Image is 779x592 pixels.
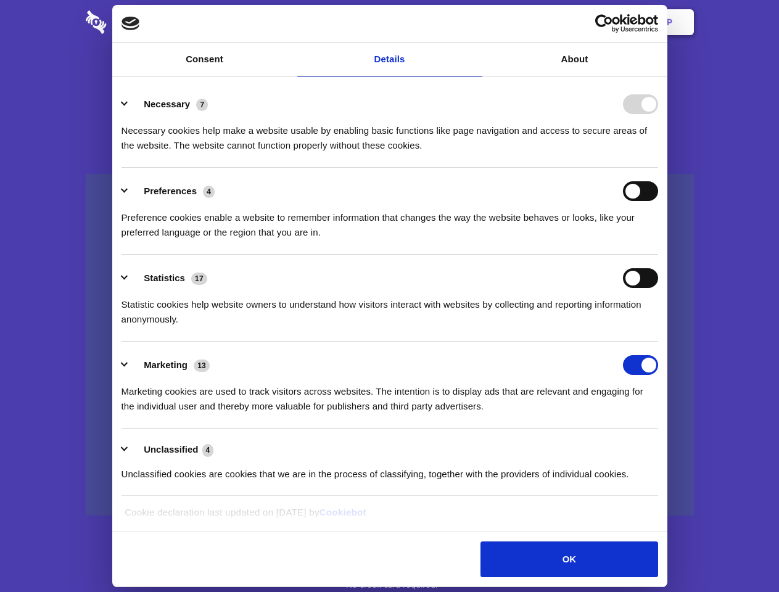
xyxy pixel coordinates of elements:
a: Pricing [362,3,416,41]
button: Necessary (7) [122,94,216,114]
a: Details [297,43,482,76]
div: Cookie declaration last updated on [DATE] by [115,505,664,529]
a: Wistia video thumbnail [86,174,694,516]
button: Unclassified (4) [122,442,221,458]
span: 13 [194,360,210,372]
button: Statistics (17) [122,268,215,288]
span: 7 [196,99,208,111]
span: 17 [191,273,207,285]
h1: Eliminate Slack Data Loss. [86,55,694,100]
div: Marketing cookies are used to track visitors across websites. The intention is to display ads tha... [122,375,658,414]
div: Statistic cookies help website owners to understand how visitors interact with websites by collec... [122,288,658,327]
a: About [482,43,667,76]
span: 4 [203,186,215,198]
div: Preference cookies enable a website to remember information that changes the way the website beha... [122,201,658,240]
span: 4 [202,444,214,456]
button: Preferences (4) [122,181,223,201]
a: Usercentrics Cookiebot - opens in a new window [550,14,658,33]
a: Contact [500,3,557,41]
button: Marketing (13) [122,355,218,375]
label: Statistics [144,273,185,283]
label: Necessary [144,99,190,109]
iframe: Drift Widget Chat Controller [717,530,764,577]
a: Login [559,3,613,41]
a: Consent [112,43,297,76]
button: OK [480,541,657,577]
div: Unclassified cookies are cookies that we are in the process of classifying, together with the pro... [122,458,658,482]
img: logo-wordmark-white-trans-d4663122ce5f474addd5e946df7df03e33cb6a1c49d2221995e7729f52c070b2.svg [86,10,191,34]
div: Necessary cookies help make a website usable by enabling basic functions like page navigation and... [122,114,658,153]
label: Marketing [144,360,188,370]
img: logo [122,17,140,30]
h4: Auto-redaction of sensitive data, encrypted data sharing and self-destructing private chats. Shar... [86,112,694,153]
label: Preferences [144,186,197,196]
a: Cookiebot [319,507,366,517]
